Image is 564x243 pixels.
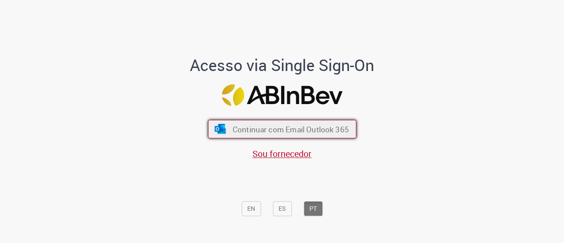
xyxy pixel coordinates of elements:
button: EN [241,201,261,216]
h1: Acesso via Single Sign-On [160,56,404,74]
a: Sou fornecedor [252,148,312,160]
img: Logo ABInBev [222,84,342,106]
button: PT [304,201,323,216]
span: Continuar com Email Outlook 365 [232,124,349,134]
button: ícone Azure/Microsoft 360 Continuar com Email Outlook 365 [208,120,356,138]
img: ícone Azure/Microsoft 360 [214,124,226,134]
button: ES [273,201,292,216]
